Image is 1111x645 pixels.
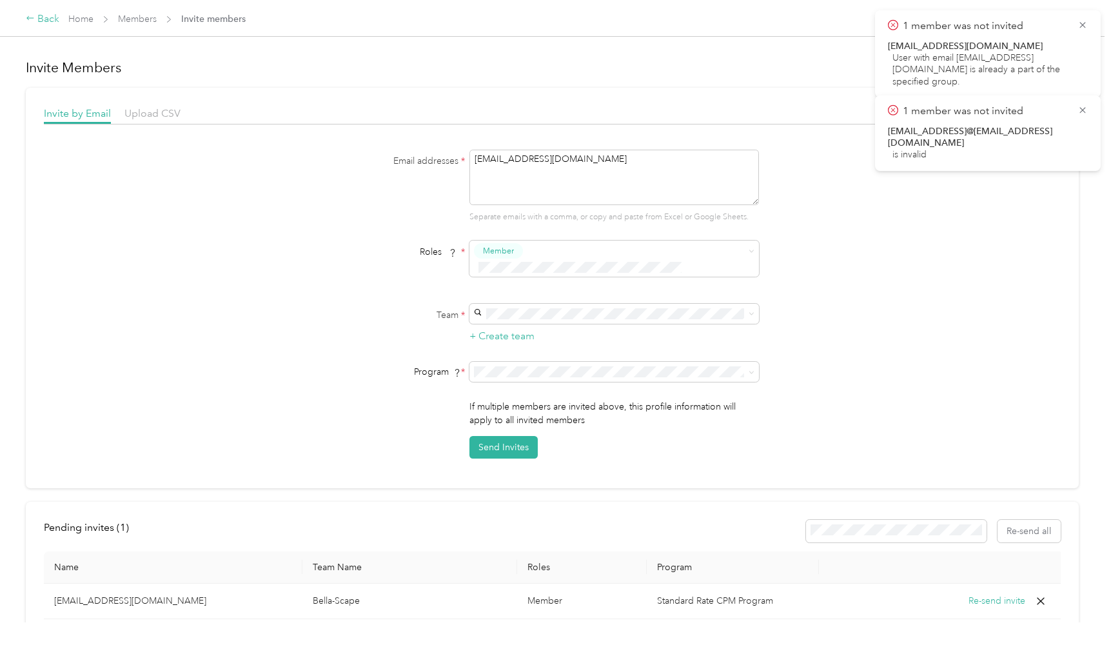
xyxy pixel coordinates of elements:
[888,41,1088,52] div: [EMAIL_ADDRESS][DOMAIN_NAME]
[903,18,1068,34] p: 1 member was not invited
[469,436,538,459] button: Send Invites
[44,520,138,542] div: left-menu
[657,595,773,606] span: Standard Rate CPM Program
[469,328,535,344] button: + Create team
[474,243,523,259] button: Member
[903,103,1068,119] p: 1 member was not invited
[26,59,1079,77] h1: Invite Members
[124,107,181,119] span: Upload CSV
[469,400,759,427] p: If multiple members are invited above, this profile information will apply to all invited members
[998,520,1061,542] button: Re-send all
[44,520,1061,542] div: info-bar
[469,150,759,205] textarea: [EMAIL_ADDRESS][DOMAIN_NAME]
[527,595,562,606] span: Member
[302,551,518,584] th: Team Name
[888,149,1088,161] div: is invalid
[304,308,466,322] label: Team
[313,595,360,606] span: Bella-Scape
[117,521,129,533] span: ( 1 )
[304,154,466,168] label: Email addresses
[181,12,246,26] span: Invite members
[304,365,466,379] div: Program
[118,14,157,25] a: Members
[469,212,759,223] p: Separate emails with a comma, or copy and paste from Excel or Google Sheets.
[888,126,1088,149] div: [EMAIL_ADDRESS]@[EMAIL_ADDRESS][DOMAIN_NAME]
[647,551,819,584] th: Program
[68,14,93,25] a: Home
[1039,573,1111,645] iframe: Everlance-gr Chat Button Frame
[44,521,129,533] span: Pending invites
[26,12,59,27] div: Back
[44,551,302,584] th: Name
[54,594,292,608] p: [EMAIL_ADDRESS][DOMAIN_NAME]
[415,242,461,262] span: Roles
[44,107,111,119] span: Invite by Email
[888,52,1088,88] div: User with email [EMAIL_ADDRESS][DOMAIN_NAME] is already a part of the specified group.
[806,520,1061,542] div: Resend all invitations
[483,245,514,257] span: Member
[968,594,1025,608] button: Re-send invite
[517,551,646,584] th: Roles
